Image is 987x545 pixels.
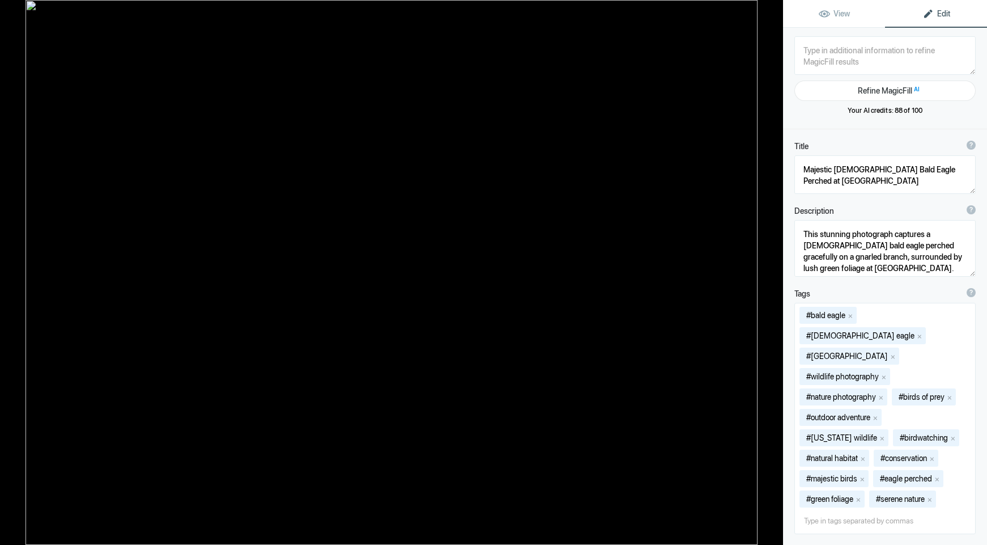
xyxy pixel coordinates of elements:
mat-chip: #green foliage [799,491,865,508]
button: x [880,373,888,381]
span: View [819,9,850,18]
button: x [933,475,941,483]
button: x [846,311,854,319]
button: x [859,454,867,462]
div: ? [967,141,976,150]
mat-chip: #birdwatching [893,429,959,446]
button: x [854,495,862,503]
mat-chip: #birds of prey [892,388,956,405]
button: x [928,454,936,462]
button: x [877,393,885,401]
b: Tags [794,288,810,299]
span: Edit [922,9,950,18]
button: x [871,413,879,421]
b: Description [794,205,834,217]
button: x [878,434,886,442]
span: Your AI credits: 88 of 100 [848,107,922,115]
button: Refine MagicFillAI [794,81,976,101]
mat-chip: #[US_STATE] wildlife [799,429,888,446]
span: AI [914,85,920,94]
mat-chip: #[DEMOGRAPHIC_DATA] eagle [799,327,926,344]
mat-chip: #outdoor adventure [799,409,882,426]
button: x [926,495,934,503]
mat-chip: #conservation [874,450,938,467]
button: x [946,393,954,401]
b: Title [794,141,809,152]
div: ? [967,205,976,214]
mat-chip: #serene nature [869,491,936,508]
mat-chip: #wildlife photography [799,368,890,385]
mat-chip: #nature photography [799,388,887,405]
mat-chip: #majestic birds [799,470,869,487]
button: x [949,434,957,442]
input: Type in tags separated by commas [801,510,969,531]
mat-chip: #bald eagle [799,307,857,324]
button: x [858,475,866,483]
mat-chip: #[GEOGRAPHIC_DATA] [799,348,899,365]
mat-chip: #eagle perched [873,470,943,487]
button: x [916,332,924,340]
div: ? [967,288,976,297]
button: x [889,352,897,360]
mat-chip: #natural habitat [799,450,869,467]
